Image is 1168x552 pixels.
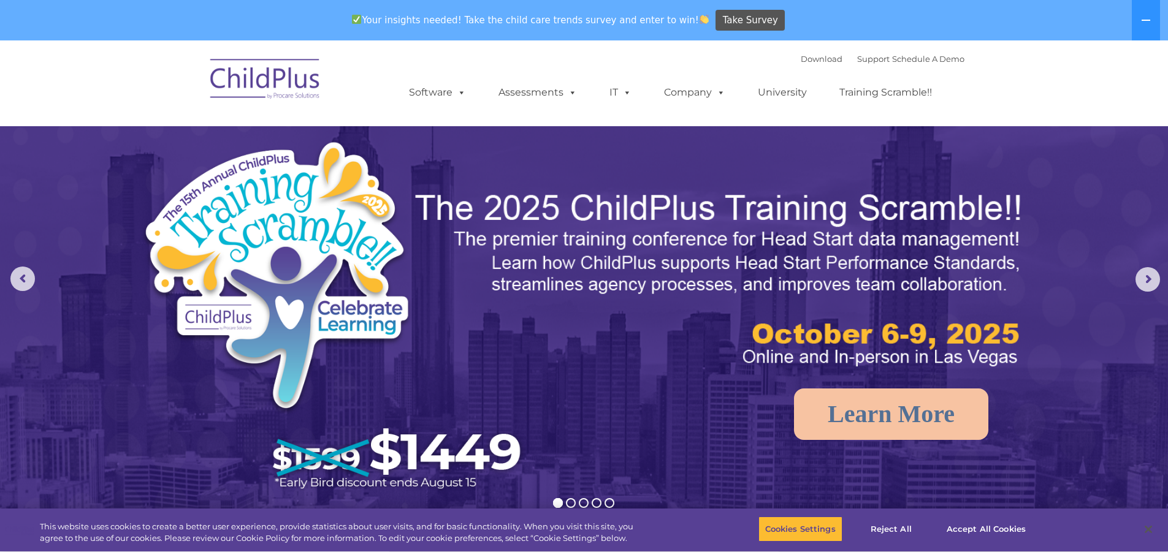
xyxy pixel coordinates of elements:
img: ✅ [352,15,361,24]
img: ChildPlus by Procare Solutions [204,50,327,112]
button: Accept All Cookies [940,516,1032,542]
button: Close [1135,516,1162,543]
span: Your insights needed! Take the child care trends survey and enter to win! [347,8,714,32]
font: | [801,54,964,64]
a: Software [397,80,478,105]
span: Take Survey [723,10,778,31]
a: Assessments [486,80,589,105]
a: Take Survey [716,10,785,31]
img: 👏 [700,15,709,24]
a: IT [597,80,644,105]
a: University [746,80,819,105]
button: Cookies Settings [758,516,842,542]
a: Support [857,54,890,64]
span: Last name [170,81,208,90]
a: Training Scramble!! [827,80,944,105]
a: Company [652,80,738,105]
span: Phone number [170,131,223,140]
button: Reject All [853,516,929,542]
a: Schedule A Demo [892,54,964,64]
div: This website uses cookies to create a better user experience, provide statistics about user visit... [40,521,643,545]
a: Learn More [794,388,988,440]
a: Download [801,54,842,64]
